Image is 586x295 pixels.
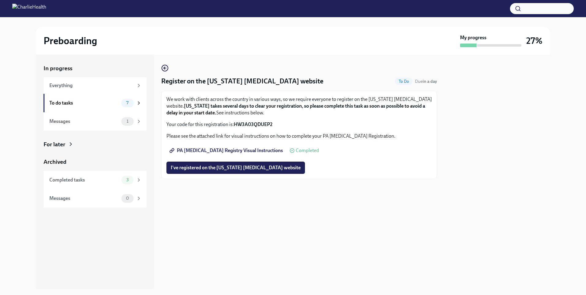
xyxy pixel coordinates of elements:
span: 0 [122,196,133,201]
button: I've registered on the [US_STATE] [MEDICAL_DATA] website [166,162,305,174]
img: CharlieHealth [12,4,46,13]
span: PA [MEDICAL_DATA] Registry Visual Instructions [171,147,283,154]
span: Completed [296,148,319,153]
strong: HW3A03QDUEP2 [234,121,272,127]
span: 1 [123,119,132,124]
a: Archived [44,158,146,166]
a: To do tasks7 [44,94,146,112]
a: Everything [44,77,146,94]
a: Messages0 [44,189,146,208]
a: For later [44,140,146,148]
h3: 27% [526,35,542,46]
div: To do tasks [49,100,119,106]
div: Everything [49,82,134,89]
a: PA [MEDICAL_DATA] Registry Visual Instructions [166,144,287,157]
div: Completed tasks [49,177,119,183]
span: 7 [123,101,132,105]
div: Messages [49,118,119,125]
strong: in a day [423,79,437,84]
a: In progress [44,64,146,72]
span: Due [415,79,437,84]
div: For later [44,140,65,148]
span: I've registered on the [US_STATE] [MEDICAL_DATA] website [171,165,301,171]
strong: [US_STATE] takes several days to clear your registration, so please complete this task as soon as... [166,103,425,116]
h2: Preboarding [44,35,97,47]
span: September 14th, 2025 08:00 [415,79,437,84]
a: Messages1 [44,112,146,131]
span: 3 [123,178,132,182]
h4: Register on the [US_STATE] [MEDICAL_DATA] website [161,77,323,86]
strong: My progress [460,34,486,41]
div: Messages [49,195,119,202]
p: We work with clients across the country in various ways, so we require everyone to register on th... [166,96,432,116]
p: Your code for this registration is: [166,121,432,128]
a: Completed tasks3 [44,171,146,189]
span: To Do [395,79,413,84]
p: Please see the attached link for visual instructions on how to complete your PA [MEDICAL_DATA] Re... [166,133,432,140]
